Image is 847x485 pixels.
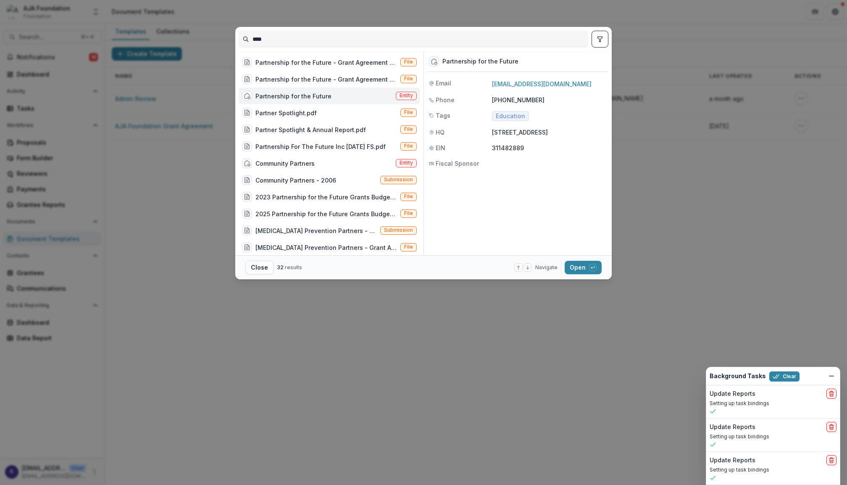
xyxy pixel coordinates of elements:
[245,261,274,274] button: Close
[436,79,451,87] span: Email
[826,371,836,381] button: Dismiss
[710,424,755,431] h2: Update Reports
[255,92,331,101] div: Partnership for the Future
[436,95,455,104] span: Phone
[255,243,397,252] div: [MEDICAL_DATA] Prevention Partners - Grant Agreement - [DATE] - Signed - Signed.pdf
[710,400,836,407] p: Setting up task bindings
[496,113,525,120] span: Education
[565,261,602,274] button: Open
[255,176,336,185] div: Community Partners - 2006
[255,75,397,84] div: Partnership for the Future - Grant Agreement - [DATE] - Signed - Signed.pdf
[400,160,413,166] span: Entity
[442,58,518,65] div: Partnership for the Future
[404,109,413,115] span: File
[492,128,607,137] p: [STREET_ADDRESS]
[277,264,284,270] span: 32
[769,371,800,382] button: Clear
[710,373,766,380] h2: Background Tasks
[492,80,592,87] a: [EMAIL_ADDRESS][DOMAIN_NAME]
[255,58,397,67] div: Partnership for the Future - Grant Agreement - [DATE] - Signed.pdf
[255,209,397,218] div: 2025 Partnership for the Future Grants Budget.pdf
[255,159,315,168] div: Community Partners
[826,389,836,399] button: delete
[492,143,607,152] p: 311482889
[400,93,413,98] span: Entity
[255,226,377,235] div: [MEDICAL_DATA] Prevention Partners - 2025 ([PERSON_NAME] Discretionary Grant)
[404,126,413,132] span: File
[404,210,413,216] span: File
[404,193,413,199] span: File
[255,109,317,117] div: Partner Spotlight.pdf
[826,455,836,465] button: delete
[404,143,413,149] span: File
[384,227,413,233] span: Submission
[436,111,450,120] span: Tags
[255,142,386,151] div: Partnership For The Future Inc [DATE] FS.pdf
[404,59,413,65] span: File
[404,244,413,250] span: File
[384,177,413,183] span: Submission
[436,159,479,168] span: Fiscal Sponsor
[492,95,607,104] p: [PHONE_NUMBER]
[592,31,608,48] button: toggle filters
[436,128,445,137] span: HQ
[710,457,755,464] h2: Update Reports
[404,76,413,82] span: File
[285,264,302,270] span: results
[710,466,836,474] p: Setting up task bindings
[255,125,366,134] div: Partner Spotlight & Annual Report.pdf
[710,390,755,398] h2: Update Reports
[535,264,558,271] span: Navigate
[436,143,445,152] span: EIN
[255,193,397,201] div: 2023 Partnership for the Future Grants Budget.pdf
[826,422,836,432] button: delete
[710,433,836,440] p: Setting up task bindings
